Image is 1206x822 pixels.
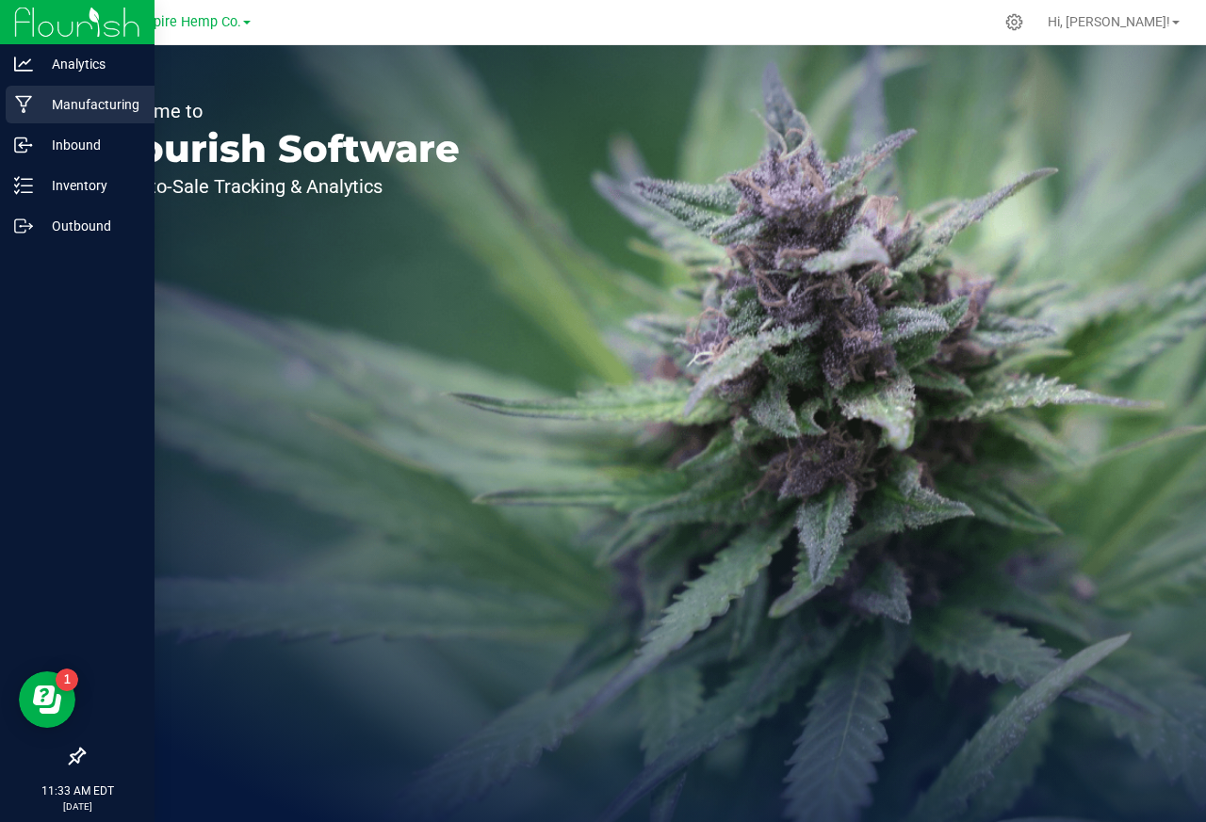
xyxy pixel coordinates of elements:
[102,177,460,196] p: Seed-to-Sale Tracking & Analytics
[33,134,146,156] p: Inbound
[33,93,146,116] p: Manufacturing
[14,176,33,195] inline-svg: Inventory
[134,14,241,30] span: Empire Hemp Co.
[14,217,33,235] inline-svg: Outbound
[14,55,33,73] inline-svg: Analytics
[8,799,146,814] p: [DATE]
[33,215,146,237] p: Outbound
[8,782,146,799] p: 11:33 AM EDT
[33,53,146,75] p: Analytics
[1002,13,1026,31] div: Manage settings
[33,174,146,197] p: Inventory
[14,95,33,114] inline-svg: Manufacturing
[1048,14,1170,29] span: Hi, [PERSON_NAME]!
[56,669,78,691] iframe: Resource center unread badge
[102,102,460,121] p: Welcome to
[102,130,460,168] p: Flourish Software
[19,671,75,728] iframe: Resource center
[14,136,33,154] inline-svg: Inbound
